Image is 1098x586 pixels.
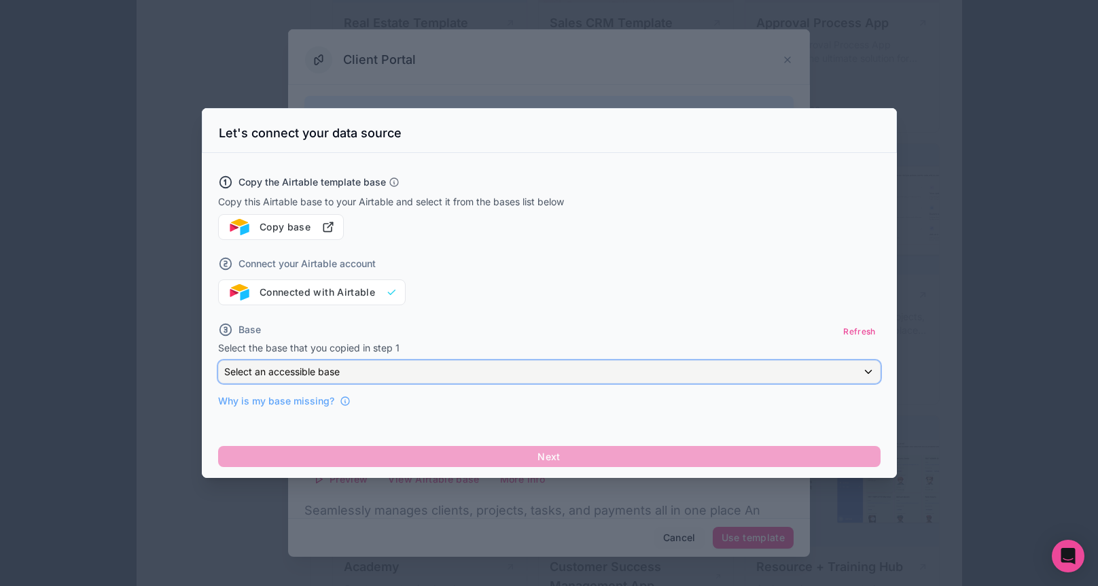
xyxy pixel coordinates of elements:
[224,366,340,377] span: Select an accessible base
[218,214,881,240] a: Airtable logoCopy base
[218,394,351,408] a: Why is my base missing?
[218,195,881,209] p: Copy this Airtable base to your Airtable and select it from the bases list below
[219,125,402,141] h3: Let's connect your data source
[218,214,344,240] button: Copy base
[218,394,334,408] span: Why is my base missing?
[227,219,251,235] img: Airtable logo
[238,175,386,189] span: Copy the Airtable template base
[1052,540,1084,572] div: Open Intercom Messenger
[218,360,881,383] button: Select an accessible base
[238,257,376,271] span: Connect your Airtable account
[218,341,881,355] p: Select the base that you copied in step 1
[838,322,880,341] button: Refresh
[238,323,261,337] span: Base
